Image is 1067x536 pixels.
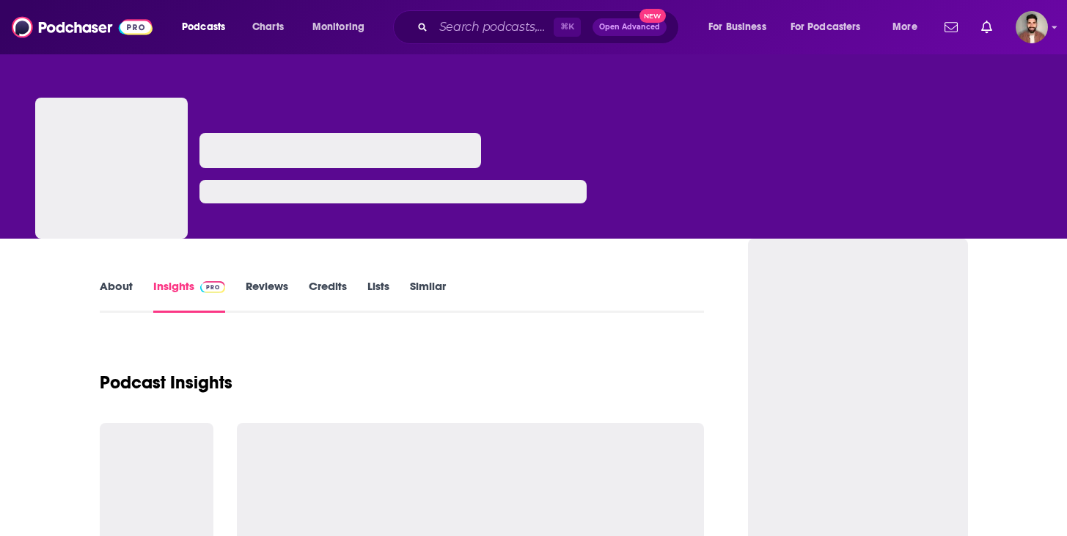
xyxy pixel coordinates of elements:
button: open menu [302,15,384,39]
a: Show notifications dropdown [939,15,964,40]
a: Credits [309,279,347,313]
button: open menu [698,15,785,39]
div: Search podcasts, credits, & more... [407,10,693,44]
h1: Podcast Insights [100,372,232,394]
a: InsightsPodchaser Pro [153,279,226,313]
a: About [100,279,133,313]
button: open menu [172,15,244,39]
span: Logged in as calmonaghan [1016,11,1048,43]
span: More [892,17,917,37]
span: ⌘ K [554,18,581,37]
img: Podchaser Pro [200,281,226,293]
span: New [639,9,666,23]
img: User Profile [1016,11,1048,43]
span: For Business [708,17,766,37]
a: Show notifications dropdown [975,15,998,40]
button: Open AdvancedNew [593,18,667,36]
a: Charts [243,15,293,39]
input: Search podcasts, credits, & more... [433,15,554,39]
a: Reviews [246,279,288,313]
button: Show profile menu [1016,11,1048,43]
span: For Podcasters [791,17,861,37]
span: Charts [252,17,284,37]
img: Podchaser - Follow, Share and Rate Podcasts [12,13,153,41]
span: Podcasts [182,17,225,37]
a: Similar [410,279,446,313]
span: Monitoring [312,17,364,37]
button: open menu [882,15,936,39]
a: Lists [367,279,389,313]
span: Open Advanced [599,23,660,31]
button: open menu [781,15,882,39]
